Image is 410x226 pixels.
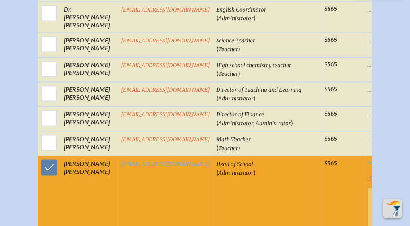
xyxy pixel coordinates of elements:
span: ) [254,94,256,102]
span: ( [216,143,218,151]
span: $565 [324,135,337,142]
td: [PERSON_NAME] [PERSON_NAME] [61,106,118,131]
button: Scroll Top [383,199,402,218]
span: ) [254,14,256,21]
td: [PERSON_NAME] [PERSON_NAME] [61,57,118,82]
span: $565 [324,110,337,117]
span: Director of Finance [216,111,264,118]
span: $565 [324,37,337,43]
span: Math Teacher [216,136,251,143]
span: ) [291,119,293,126]
a: [EMAIL_ADDRESS][DOMAIN_NAME] [121,6,210,13]
span: ( [216,94,218,102]
span: Teacher [218,145,238,151]
span: ( [216,14,218,21]
a: [EMAIL_ADDRESS][DOMAIN_NAME] [121,87,210,93]
td: [PERSON_NAME] [PERSON_NAME] [61,82,118,106]
span: $565 [324,86,337,93]
a: [EMAIL_ADDRESS][DOMAIN_NAME] [121,160,210,167]
span: ) [238,45,240,52]
span: Dr. [64,5,72,13]
span: Science Teacher [216,37,255,44]
span: ) [238,70,240,77]
span: Administrator, Administrator [218,120,291,127]
a: [EMAIL_ADDRESS][DOMAIN_NAME] [121,62,210,69]
span: Administrator [218,169,254,176]
span: ) [238,143,240,151]
span: [DATE] [367,174,386,181]
span: $565 [324,61,337,68]
a: [EMAIL_ADDRESS][DOMAIN_NAME] [121,37,210,44]
a: [EMAIL_ADDRESS][DOMAIN_NAME] [121,136,210,143]
td: [PERSON_NAME] [PERSON_NAME] [61,2,118,33]
span: Head of School [216,160,253,167]
span: $565 [324,6,337,12]
span: Director of Teaching and Learning [216,87,302,93]
span: Administrator [218,95,254,102]
span: $565 [324,160,337,166]
td: [PERSON_NAME] [PERSON_NAME] [61,131,118,156]
span: ( [216,119,218,126]
td: [PERSON_NAME] [PERSON_NAME] [61,33,118,57]
img: To the top [385,201,400,216]
a: [EMAIL_ADDRESS][DOMAIN_NAME] [121,111,210,118]
span: Teacher [218,71,238,77]
span: Administrator [218,15,254,22]
span: ( [216,168,218,176]
span: English Coordinator [216,6,266,13]
span: ) [254,168,256,176]
span: Teacher [218,46,238,53]
span: ( [216,45,218,52]
span: High school chemistry teacher [216,62,291,69]
span: ( [216,70,218,77]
